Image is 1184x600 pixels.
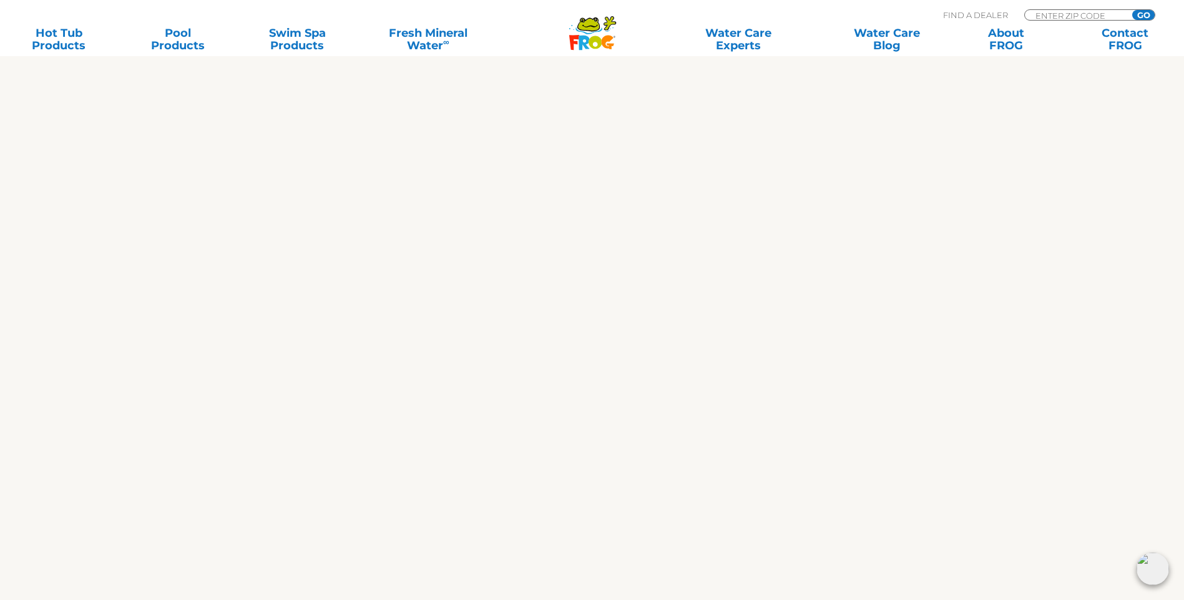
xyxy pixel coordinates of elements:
a: Fresh MineralWater∞ [370,27,486,52]
a: AboutFROG [959,27,1052,52]
a: PoolProducts [132,27,225,52]
a: Hot TubProducts [12,27,105,52]
a: Water CareBlog [840,27,933,52]
img: openIcon [1137,553,1169,585]
p: Find A Dealer [943,9,1008,21]
sup: ∞ [443,37,449,47]
a: ContactFROG [1079,27,1172,52]
input: GO [1132,10,1155,20]
a: Swim SpaProducts [251,27,344,52]
a: Water CareExperts [663,27,814,52]
input: Zip Code Form [1034,10,1118,21]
